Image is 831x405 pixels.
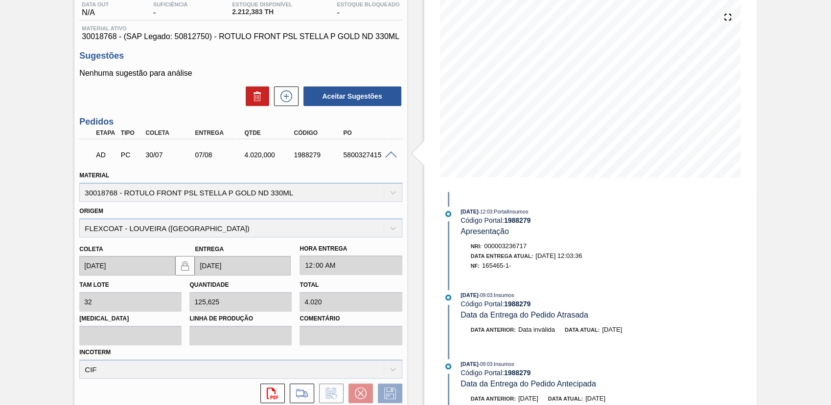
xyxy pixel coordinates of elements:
[504,216,531,224] strong: 1988279
[189,312,292,326] label: Linha de Produção
[479,362,492,367] span: - 09:03
[285,384,314,403] div: Ir para Composição de Carga
[195,246,224,253] label: Entrega
[471,253,533,259] span: Data Entrega Atual:
[291,151,346,159] div: 1988279
[232,1,292,7] span: Estoque Disponível
[79,69,402,78] p: Nenhuma sugestão para análise
[461,209,478,214] span: [DATE]
[461,311,588,319] span: Data da Entrega do Pedido Atrasada
[82,25,399,31] span: Material ativo
[445,363,451,369] img: atual
[471,396,516,402] span: Data anterior:
[79,208,103,214] label: Origem
[93,129,118,136] div: Etapa
[461,361,478,367] span: [DATE]
[241,86,269,106] div: Excluir Sugestões
[303,86,401,106] button: Aceitar Sugestões
[195,256,291,276] input: dd/mm/yyyy
[189,281,229,288] label: Quantidade
[300,312,402,326] label: Comentário
[175,256,195,276] button: locked
[602,326,622,333] span: [DATE]
[153,1,187,7] span: Suficiência
[255,384,285,403] div: Abrir arquivo PDF
[471,243,482,249] span: Nri:
[291,129,346,136] div: Código
[461,216,693,224] div: Código Portal:
[565,327,600,333] span: Data atual:
[334,1,402,17] div: -
[504,369,531,377] strong: 1988279
[337,1,399,7] span: Estoque Bloqueado
[79,117,402,127] h3: Pedidos
[518,326,555,333] span: Data inválida
[82,32,399,41] span: 30018768 - (SAP Legado: 50812750) - ROTULO FRONT PSL STELLA P GOLD ND 330ML
[118,129,143,136] div: Tipo
[479,209,492,214] span: - 12:03
[300,281,319,288] label: Total
[492,209,528,214] span: : PortalInsumos
[548,396,583,402] span: Data atual:
[341,129,395,136] div: PO
[535,252,582,259] span: [DATE] 12:03:36
[299,85,402,107] div: Aceitar Sugestões
[151,1,190,17] div: -
[269,86,299,106] div: Nova sugestão
[504,300,531,308] strong: 1988279
[314,384,344,403] div: Informar alteração no pedido
[79,246,103,253] label: Coleta
[242,129,297,136] div: Qtde
[341,151,395,159] div: 5800327415
[484,242,527,250] span: 000003236717
[300,242,402,256] label: Hora Entrega
[79,312,182,326] label: [MEDICAL_DATA]
[445,211,451,217] img: atual
[232,8,292,16] span: 2.212,383 TH
[93,144,118,166] div: Aguardando Descarga
[79,256,175,276] input: dd/mm/yyyy
[479,293,492,298] span: - 09:03
[461,380,596,388] span: Data da Entrega do Pedido Antecipada
[585,395,605,402] span: [DATE]
[492,361,514,367] span: : Insumos
[192,129,247,136] div: Entrega
[79,281,109,288] label: Tam lote
[79,172,109,179] label: Material
[445,295,451,300] img: atual
[143,129,198,136] div: Coleta
[96,151,116,159] p: AD
[82,1,109,7] span: Data out
[79,1,111,17] div: N/A
[242,151,297,159] div: 4.020,000
[461,292,478,298] span: [DATE]
[118,151,143,159] div: Pedido de Compra
[461,227,509,235] span: Apresentação
[143,151,198,159] div: 30/07/2025
[471,327,516,333] span: Data anterior:
[492,292,514,298] span: : Insumos
[461,300,693,308] div: Código Portal:
[179,260,191,272] img: locked
[518,395,538,402] span: [DATE]
[461,369,693,377] div: Código Portal:
[344,384,373,403] div: Cancelar pedido
[373,384,402,403] div: Salvar Pedido
[482,262,511,269] span: 165465-1-
[471,263,480,269] span: NF:
[192,151,247,159] div: 07/08/2025
[79,51,402,61] h3: Sugestões
[79,349,111,356] label: Incoterm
